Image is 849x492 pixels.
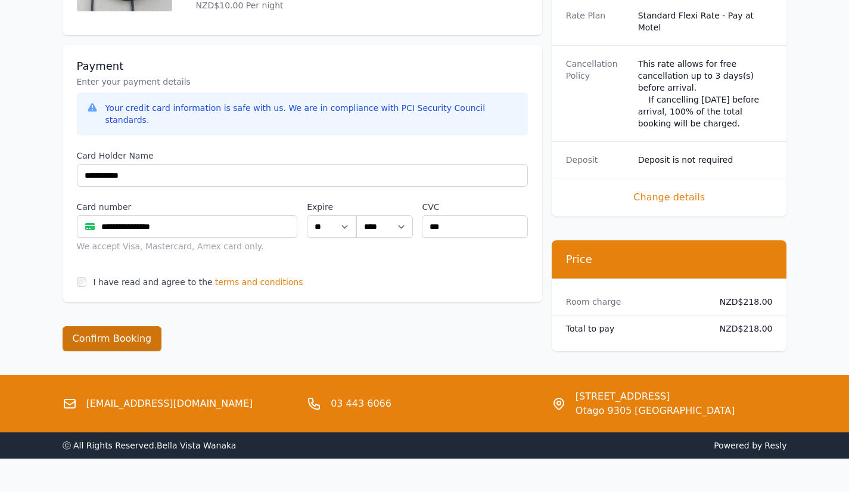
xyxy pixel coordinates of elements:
[566,154,629,166] dt: Deposit
[566,190,773,205] span: Change details
[710,296,773,308] dd: NZD$218.00
[215,276,303,288] span: terms and conditions
[576,404,735,418] span: Otago 9305 [GEOGRAPHIC_DATA]
[566,296,701,308] dt: Room charge
[566,252,773,267] h3: Price
[77,76,528,88] p: Enter your payment details
[638,10,773,33] dd: Standard Flexi Rate - Pay at Motel
[566,323,701,335] dt: Total to pay
[77,150,528,162] label: Card Holder Name
[430,440,787,451] span: Powered by
[105,102,518,126] div: Your credit card information is safe with us. We are in compliance with PCI Security Council stan...
[566,10,629,33] dt: Rate Plan
[422,201,527,213] label: CVC
[94,277,213,287] label: I have read and agree to the
[566,58,629,129] dt: Cancellation Policy
[77,59,528,73] h3: Payment
[63,441,237,450] span: ⓒ All Rights Reserved. Bella Vista Wanaka
[77,201,298,213] label: Card number
[63,326,162,351] button: Confirm Booking
[576,389,735,404] span: [STREET_ADDRESS]
[77,240,298,252] div: We accept Visa, Mastercard, Amex card only.
[764,441,786,450] a: Resly
[86,397,253,411] a: [EMAIL_ADDRESS][DOMAIN_NAME]
[710,323,773,335] dd: NZD$218.00
[638,58,773,129] div: This rate allows for free cancellation up to 3 days(s) before arrival. If cancelling [DATE] befor...
[331,397,391,411] a: 03 443 6066
[638,154,773,166] dd: Deposit is not required
[356,201,412,213] label: .
[307,201,356,213] label: Expire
